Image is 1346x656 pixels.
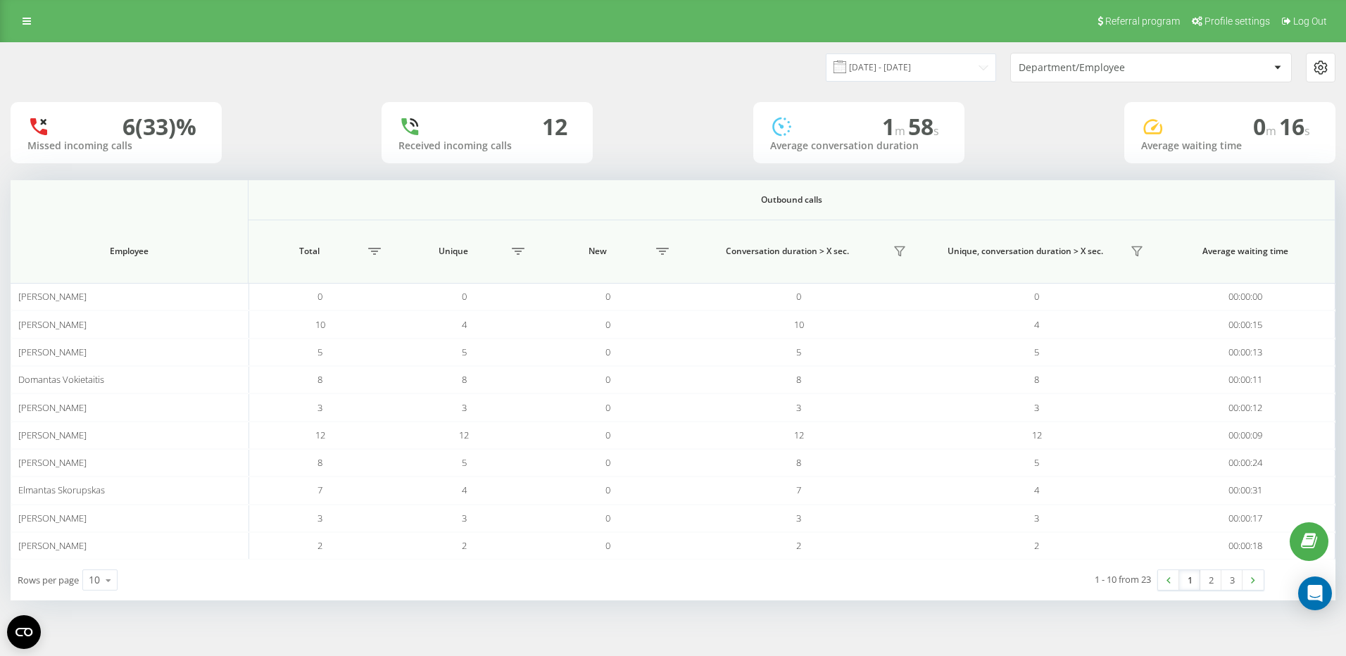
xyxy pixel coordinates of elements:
span: Employee [29,246,229,257]
span: Total [256,246,364,257]
span: 8 [462,373,467,386]
span: m [895,123,908,139]
span: Outbound calls [309,194,1274,206]
span: [PERSON_NAME] [18,512,87,524]
span: 4 [1034,318,1039,331]
span: s [933,123,939,139]
span: [PERSON_NAME] [18,456,87,469]
span: 0 [605,318,610,331]
span: Average waiting time [1171,246,1319,257]
span: 16 [1279,111,1310,141]
span: 3 [796,401,801,414]
span: 7 [796,484,801,496]
span: 0 [462,290,467,303]
span: 0 [605,512,610,524]
span: 5 [1034,346,1039,358]
span: 3 [796,512,801,524]
td: 00:00:11 [1155,366,1335,393]
span: 8 [1034,373,1039,386]
span: New [543,246,652,257]
span: 0 [605,401,610,414]
span: Elmantas Skorupskas [18,484,105,496]
td: 00:00:24 [1155,449,1335,477]
div: Open Intercom Messenger [1298,576,1332,610]
span: 0 [796,290,801,303]
a: 2 [1200,570,1221,590]
td: 00:00:18 [1155,532,1335,560]
span: 3 [317,401,322,414]
span: s [1304,123,1310,139]
td: 00:00:15 [1155,310,1335,338]
span: 8 [317,373,322,386]
div: 12 [542,113,567,140]
span: 3 [462,401,467,414]
div: Average waiting time [1141,140,1319,152]
span: 2 [796,539,801,552]
span: 0 [605,456,610,469]
span: 0 [605,429,610,441]
span: 0 [1034,290,1039,303]
td: 00:00:09 [1155,422,1335,449]
span: 1 [882,111,908,141]
span: 0 [1253,111,1279,141]
span: 8 [317,456,322,469]
span: 3 [1034,512,1039,524]
div: Missed incoming calls [27,140,205,152]
span: [PERSON_NAME] [18,346,87,358]
td: 00:00:12 [1155,393,1335,421]
span: 0 [317,290,322,303]
span: 8 [796,373,801,386]
span: [PERSON_NAME] [18,290,87,303]
span: 5 [462,456,467,469]
span: 12 [794,429,804,441]
span: 5 [462,346,467,358]
span: 3 [462,512,467,524]
div: Department/Employee [1019,62,1187,74]
span: [PERSON_NAME] [18,318,87,331]
span: 10 [794,318,804,331]
span: 0 [605,484,610,496]
a: 1 [1179,570,1200,590]
span: [PERSON_NAME] [18,401,87,414]
span: Log Out [1293,15,1327,27]
span: Rows per page [18,574,79,586]
span: 2 [462,539,467,552]
td: 00:00:13 [1155,339,1335,366]
span: 2 [1034,539,1039,552]
span: 4 [1034,484,1039,496]
span: 8 [796,456,801,469]
div: 1 - 10 from 23 [1095,572,1151,586]
span: Conversation duration > Х sec. [687,246,888,257]
td: 00:00:00 [1155,283,1335,310]
span: 0 [605,290,610,303]
span: 0 [605,539,610,552]
span: 12 [1032,429,1042,441]
span: 2 [317,539,322,552]
span: 0 [605,346,610,358]
span: 3 [1034,401,1039,414]
span: 0 [605,373,610,386]
span: 5 [1034,456,1039,469]
span: 4 [462,484,467,496]
div: 6 (33)% [122,113,196,140]
span: 58 [908,111,939,141]
span: 10 [315,318,325,331]
span: Unique [399,246,508,257]
span: Profile settings [1205,15,1270,27]
td: 00:00:31 [1155,477,1335,504]
span: Unique, conversation duration > Х sec. [925,246,1126,257]
div: 10 [89,573,100,587]
a: 3 [1221,570,1243,590]
span: 4 [462,318,467,331]
div: Average conversation duration [770,140,948,152]
span: 3 [317,512,322,524]
span: 12 [315,429,325,441]
span: Referral program [1105,15,1180,27]
td: 00:00:17 [1155,505,1335,532]
span: [PERSON_NAME] [18,429,87,441]
span: [PERSON_NAME] [18,539,87,552]
span: 5 [317,346,322,358]
span: Domantas Vokietaitis [18,373,104,386]
span: m [1266,123,1279,139]
span: 5 [796,346,801,358]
